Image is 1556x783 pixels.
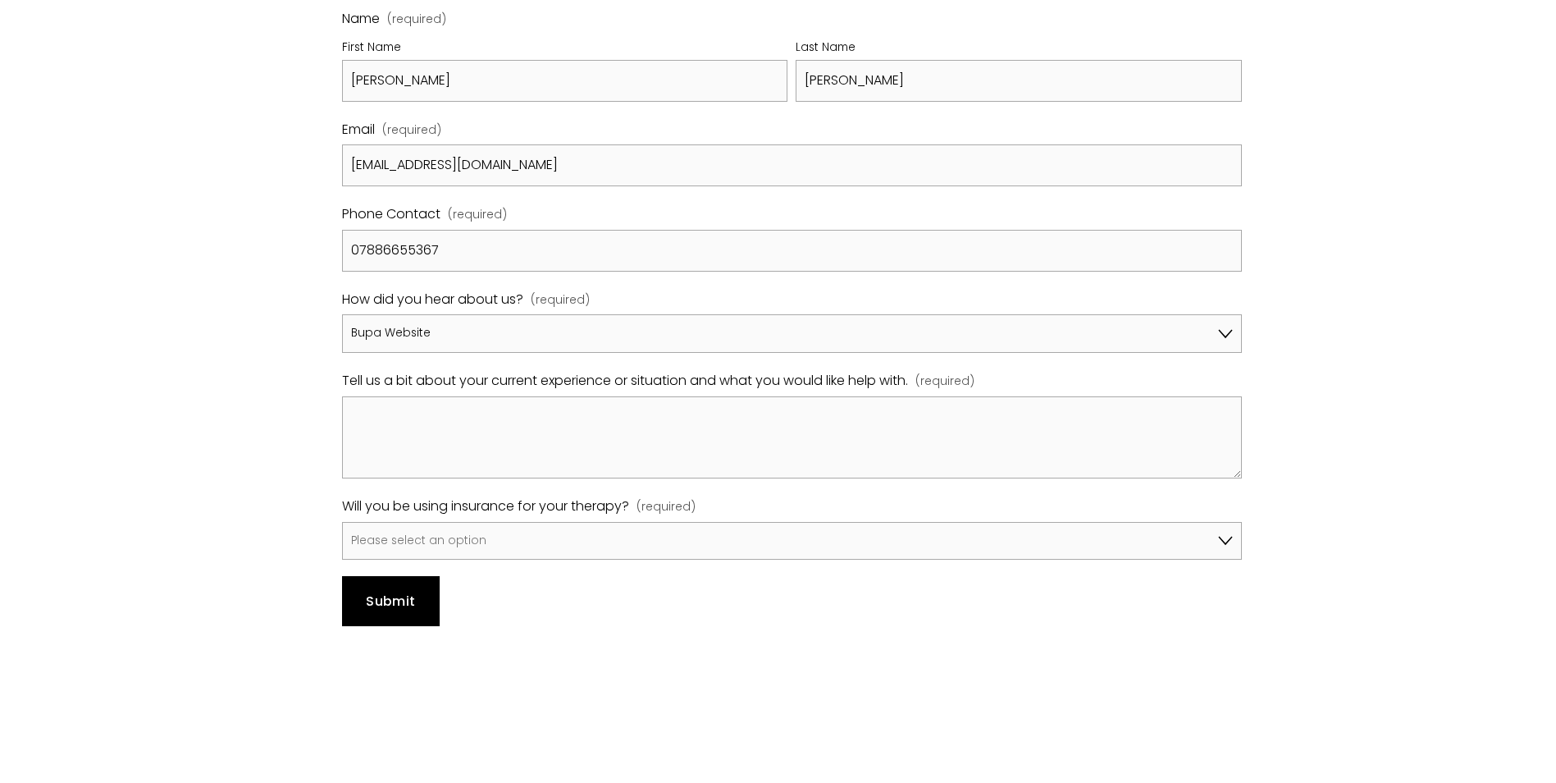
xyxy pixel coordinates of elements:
[531,291,590,311] span: (required)
[366,592,415,611] span: Submit
[382,121,441,141] span: (required)
[342,288,523,312] span: How did you hear about us?
[342,314,1242,353] select: How did you hear about us?
[387,14,446,25] span: (required)
[342,7,380,31] span: Name
[342,495,629,519] span: Will you be using insurance for your therapy?
[796,38,1242,60] div: Last Name
[342,522,1242,561] select: Will you be using insurance for your therapy?
[342,118,375,142] span: Email
[637,497,696,518] span: (required)
[915,372,974,392] span: (required)
[342,203,440,227] span: Phone Contact
[448,205,507,226] span: (required)
[342,369,908,393] span: Tell us a bit about your current experience or situation and what you would like help with.
[342,576,440,625] button: SubmitSubmit
[342,38,788,60] div: First Name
